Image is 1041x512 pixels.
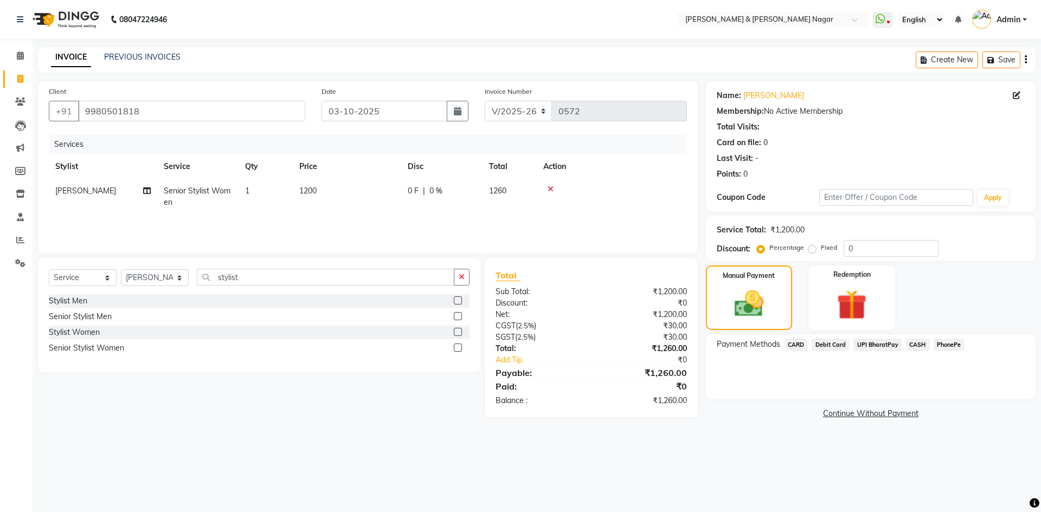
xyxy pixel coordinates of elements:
span: UPI BharatPay [853,339,902,351]
span: Debit Card [812,339,849,351]
label: Date [322,87,336,96]
div: Stylist Men [49,295,87,307]
span: PhonePe [934,339,965,351]
div: Last Visit: [717,153,753,164]
div: - [755,153,759,164]
label: Redemption [833,270,871,280]
th: Qty [239,154,293,179]
div: Card on file: [717,137,761,148]
span: 0 F [408,185,419,197]
label: Fixed [821,243,837,252]
th: Action [537,154,687,179]
th: Stylist [49,154,157,179]
div: Balance : [487,395,591,406]
div: ₹1,260.00 [591,366,695,379]
div: Discount: [717,243,750,255]
div: Sub Total: [487,286,591,297]
div: 0 [743,168,748,180]
span: 1200 [299,186,317,196]
div: Total: [487,343,591,354]
span: [PERSON_NAME] [55,186,116,196]
div: ₹1,200.00 [591,286,695,297]
span: Total [496,270,520,281]
button: Apply [978,190,1008,206]
a: [PERSON_NAME] [743,90,804,101]
div: Points: [717,168,741,180]
input: Search or Scan [197,269,454,286]
img: _gift.svg [827,286,876,323]
div: Discount: [487,297,591,309]
span: CARD [785,339,808,351]
img: Admin [972,10,991,29]
button: +91 [49,101,79,121]
div: No Active Membership [717,106,1025,117]
span: 1 [245,186,249,196]
div: Services [50,134,695,154]
label: Invoice Number [485,87,532,96]
div: ( ) [487,332,591,343]
div: Name: [717,90,741,101]
div: Membership: [717,106,764,117]
th: Price [293,154,401,179]
span: Admin [997,14,1020,25]
div: ₹0 [608,354,695,366]
span: | [423,185,425,197]
img: _cash.svg [725,287,773,320]
div: Senior Stylist Women [49,342,124,354]
span: 2.5% [518,321,534,330]
span: SGST [496,332,515,342]
a: Continue Without Payment [708,408,1033,419]
label: Client [49,87,66,96]
div: Senior Stylist Men [49,311,112,322]
span: CGST [496,321,516,330]
div: ( ) [487,320,591,332]
span: 2.5% [517,333,534,341]
span: 0 % [429,185,442,197]
div: Service Total: [717,224,766,236]
a: INVOICE [51,48,91,67]
div: ₹1,200.00 [770,224,805,236]
div: Total Visits: [717,121,760,133]
label: Manual Payment [723,271,775,281]
div: ₹1,260.00 [591,343,695,354]
button: Save [982,51,1020,68]
div: Stylist Women [49,327,100,338]
span: CASH [906,339,929,351]
span: Senior Stylist Women [164,186,230,207]
div: ₹30.00 [591,320,695,332]
div: ₹0 [591,380,695,393]
div: Coupon Code [717,192,819,203]
th: Total [483,154,537,179]
input: Enter Offer / Coupon Code [819,189,973,206]
th: Service [157,154,239,179]
a: Add Tip [487,354,608,366]
div: ₹1,200.00 [591,309,695,320]
label: Percentage [769,243,804,252]
div: ₹0 [591,297,695,309]
div: ₹30.00 [591,332,695,343]
div: Paid: [487,380,591,393]
div: 0 [763,137,768,148]
button: Create New [916,51,978,68]
input: Search by Name/Mobile/Email/Code [78,101,305,121]
div: ₹1,260.00 [591,395,695,406]
span: 1260 [489,186,506,196]
a: PREVIOUS INVOICES [104,52,181,62]
span: Payment Methods [717,339,780,350]
b: 08047224946 [119,4,167,35]
img: logo [28,4,102,35]
th: Disc [401,154,483,179]
div: Payable: [487,366,591,379]
div: Net: [487,309,591,320]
